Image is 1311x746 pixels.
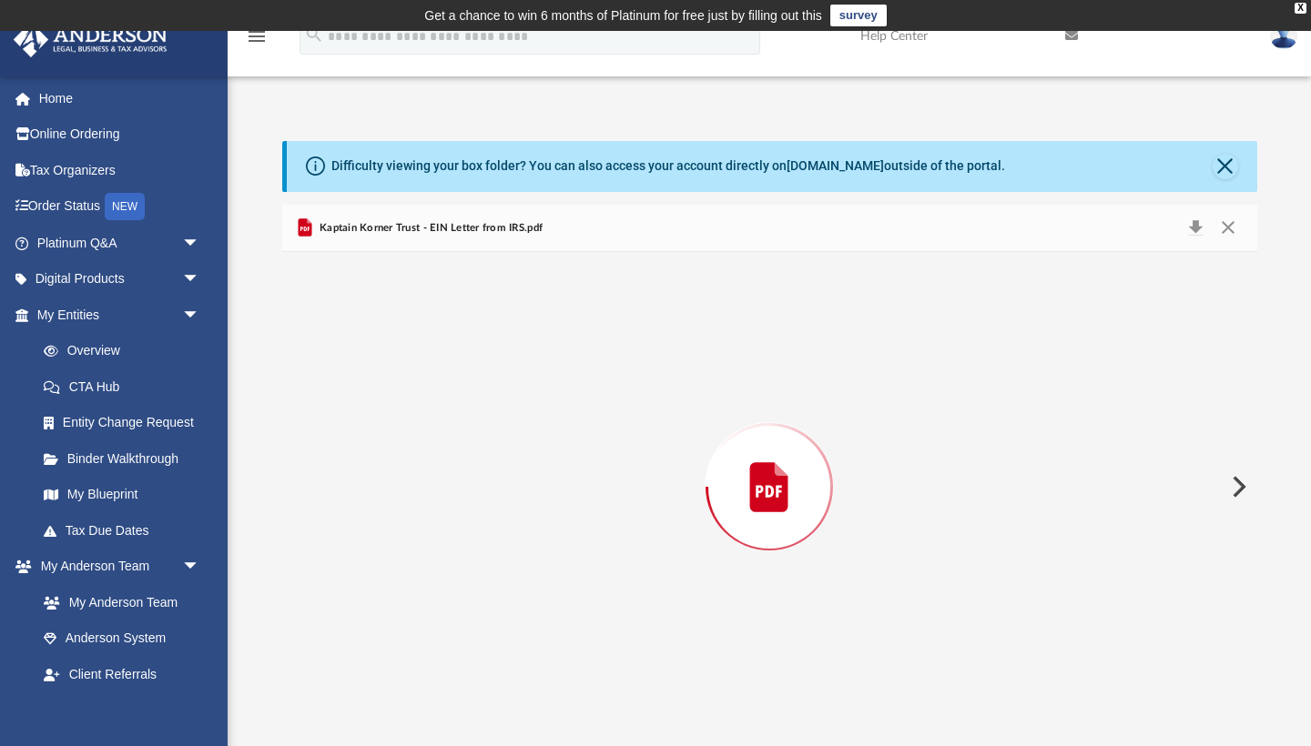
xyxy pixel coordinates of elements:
span: arrow_drop_down [182,549,218,586]
img: User Pic [1270,23,1297,49]
button: Download [1180,216,1213,241]
span: arrow_drop_down [182,225,218,262]
a: CTA Hub [25,368,228,405]
button: Close [1213,154,1238,179]
a: Entity Change Request [25,405,228,441]
a: My Anderson Team [25,584,209,620]
a: Online Ordering [13,116,228,153]
a: [DOMAIN_NAME] [787,158,884,173]
a: survey [830,5,887,26]
a: menu [246,35,268,47]
span: arrow_drop_down [182,261,218,298]
a: Client Referrals [25,656,218,692]
div: Get a chance to win 6 months of Platinum for free just by filling out this [424,5,822,26]
span: arrow_drop_down [182,297,218,334]
i: menu [246,25,268,47]
a: My Entitiesarrow_drop_down [13,297,228,333]
div: Difficulty viewing your box folder? You can also access your account directly on outside of the p... [331,156,1005,176]
a: Digital Productsarrow_drop_down [13,261,228,297]
a: Tax Due Dates [25,512,228,549]
div: NEW [105,193,145,220]
button: Next File [1217,461,1257,512]
span: Kaptain Korner Trust - EIN Letter from IRS.pdf [316,220,543,237]
a: Order StatusNEW [13,188,228,226]
a: Home [13,80,228,116]
a: Binder Walkthrough [25,440,228,477]
a: My Blueprint [25,477,218,513]
a: My Anderson Teamarrow_drop_down [13,549,218,585]
a: Platinum Q&Aarrow_drop_down [13,225,228,261]
a: Anderson System [25,620,218,657]
img: Anderson Advisors Platinum Portal [8,22,173,57]
button: Close [1212,216,1245,241]
i: search [304,25,324,45]
div: close [1295,3,1306,14]
a: Overview [25,333,228,369]
a: Tax Organizers [13,152,228,188]
div: Preview [282,205,1257,722]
